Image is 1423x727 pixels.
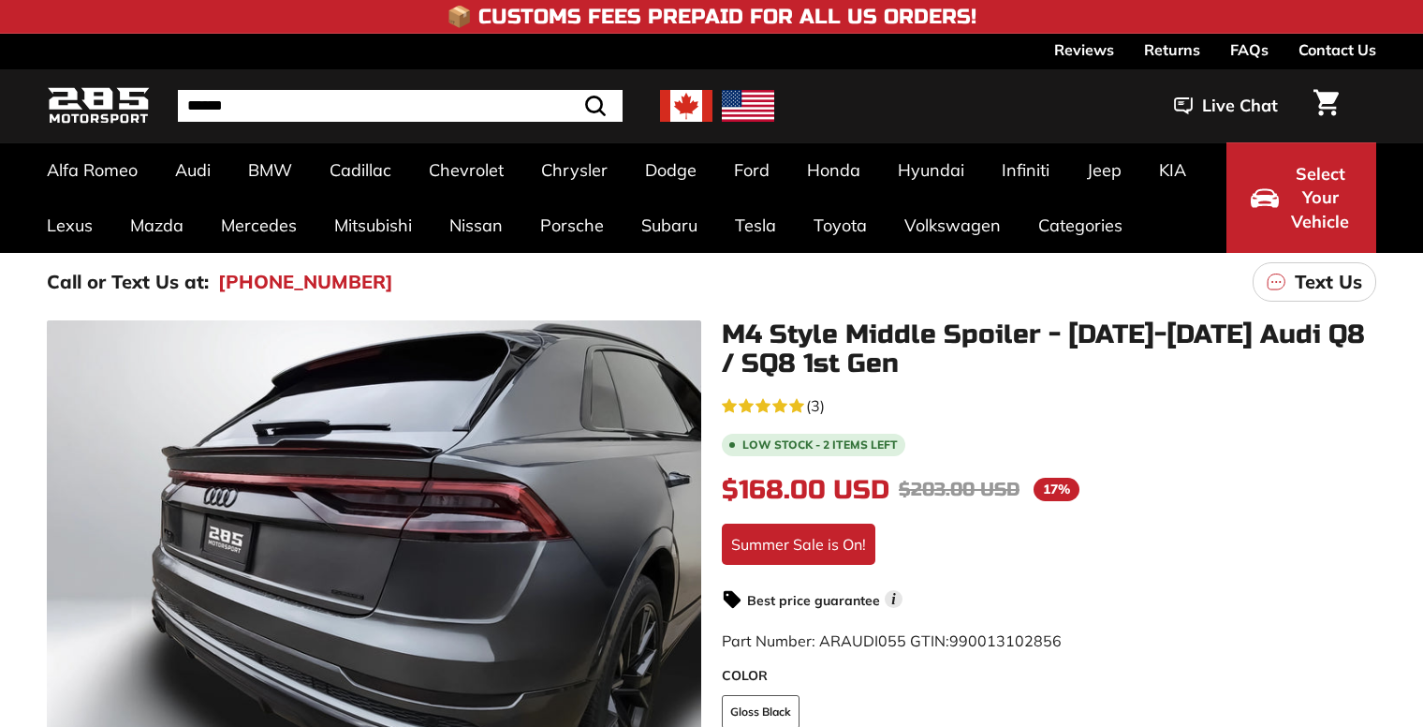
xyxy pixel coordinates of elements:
button: Select Your Vehicle [1226,142,1376,253]
a: Cadillac [311,142,410,198]
a: 5.0 rating (3 votes) [722,393,1376,417]
a: Mitsubishi [315,198,431,253]
span: 990013102856 [949,631,1062,650]
a: Contact Us [1298,34,1376,66]
a: Lexus [28,198,111,253]
a: Volkswagen [886,198,1020,253]
span: i [885,590,902,608]
a: Audi [156,142,229,198]
a: FAQs [1230,34,1269,66]
div: Summer Sale is On! [722,524,875,565]
a: [PHONE_NUMBER] [218,268,393,296]
a: Text Us [1253,262,1376,302]
p: Call or Text Us at: [47,268,209,296]
a: Dodge [626,142,715,198]
span: Select Your Vehicle [1288,162,1352,234]
span: $203.00 USD [899,478,1020,501]
a: Mercedes [202,198,315,253]
button: Live Chat [1150,82,1302,129]
a: Chrysler [522,142,626,198]
a: Reviews [1054,34,1114,66]
a: Tesla [716,198,795,253]
h1: M4 Style Middle Spoiler - [DATE]-[DATE] Audi Q8 / SQ8 1st Gen [722,320,1376,378]
a: Nissan [431,198,521,253]
a: Categories [1020,198,1141,253]
h4: 📦 Customs Fees Prepaid for All US Orders! [447,6,976,28]
a: Infiniti [983,142,1068,198]
a: Alfa Romeo [28,142,156,198]
a: Subaru [623,198,716,253]
input: Search [178,90,623,122]
a: Returns [1144,34,1200,66]
p: Text Us [1295,268,1362,296]
span: Part Number: ARAUDI055 GTIN: [722,631,1062,650]
span: $168.00 USD [722,474,889,506]
a: Toyota [795,198,886,253]
a: Ford [715,142,788,198]
a: Mazda [111,198,202,253]
a: Hyundai [879,142,983,198]
span: Low stock - 2 items left [742,439,898,451]
label: COLOR [722,666,1376,686]
span: 17% [1034,478,1079,501]
span: Live Chat [1202,94,1278,118]
img: Logo_285_Motorsport_areodynamics_components [47,84,150,128]
a: Honda [788,142,879,198]
strong: Best price guarantee [747,592,880,609]
a: Chevrolet [410,142,522,198]
a: BMW [229,142,311,198]
a: Jeep [1068,142,1140,198]
span: (3) [806,394,825,417]
a: Porsche [521,198,623,253]
a: KIA [1140,142,1205,198]
a: Cart [1302,74,1350,138]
